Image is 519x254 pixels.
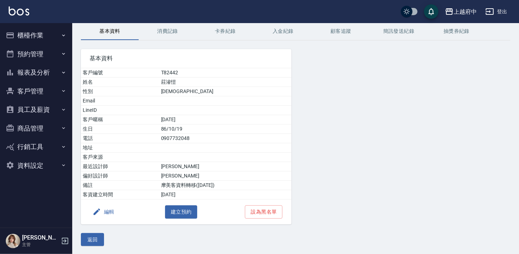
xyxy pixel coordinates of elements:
img: Person [6,234,20,248]
div: 上越府中 [454,7,477,16]
td: [DATE] [159,190,291,200]
button: 簡訊發送紀錄 [370,23,428,40]
td: 地址 [81,143,159,153]
td: 性別 [81,87,159,96]
img: Logo [9,6,29,16]
button: 建立預約 [165,205,198,219]
button: 行銷工具 [3,137,69,156]
td: 備註 [81,181,159,190]
td: LineID [81,106,159,115]
button: 櫃檯作業 [3,26,69,45]
button: 顧客追蹤 [312,23,370,40]
button: 入金紀錄 [254,23,312,40]
td: 偏好設計師 [81,171,159,181]
td: 客戶來源 [81,153,159,162]
button: 上越府中 [442,4,480,19]
td: 客資建立時間 [81,190,159,200]
button: 設為黑名單 [245,205,282,219]
span: 基本資料 [90,55,283,62]
td: 摩美客資料轉移([DATE]) [159,181,291,190]
td: 生日 [81,124,159,134]
button: 卡券紀錄 [196,23,254,40]
td: [DEMOGRAPHIC_DATA] [159,87,291,96]
td: T82442 [159,68,291,78]
button: 報表及分析 [3,63,69,82]
button: 返回 [81,233,104,246]
button: 客戶管理 [3,82,69,101]
p: 主管 [22,241,59,248]
td: [PERSON_NAME] [159,162,291,171]
button: 登出 [483,5,510,18]
button: 消費記錄 [139,23,196,40]
button: 編輯 [90,205,117,219]
button: 員工及薪資 [3,100,69,119]
td: 86/10/19 [159,124,291,134]
button: 基本資料 [81,23,139,40]
td: 客戶暱稱 [81,115,159,124]
td: 客戶編號 [81,68,159,78]
button: save [424,4,438,19]
button: 預約管理 [3,45,69,63]
button: 資料設定 [3,156,69,175]
td: 0907732048 [159,134,291,143]
td: 姓名 [81,78,159,87]
button: 商品管理 [3,119,69,138]
td: 電話 [81,134,159,143]
td: 莊濬愷 [159,78,291,87]
td: Email [81,96,159,106]
button: 抽獎券紀錄 [428,23,485,40]
td: 最近設計師 [81,162,159,171]
td: [PERSON_NAME] [159,171,291,181]
h5: [PERSON_NAME] [22,234,59,241]
td: [DATE] [159,115,291,124]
